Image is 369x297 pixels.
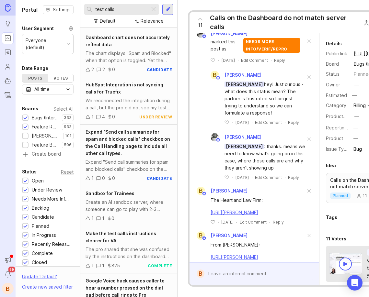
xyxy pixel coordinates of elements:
[2,254,14,266] button: Announcements
[350,91,359,100] div: —
[32,177,44,184] div: Open
[32,195,70,203] div: Needs More Info/verif/repro
[197,187,205,195] div: B
[53,107,74,111] div: Select All
[48,74,74,82] div: Votes
[64,115,72,120] p: 333
[43,5,74,14] a: Settings
[326,125,361,130] label: Reporting Team
[354,113,359,120] div: —
[225,82,264,87] span: [PERSON_NAME]
[273,219,284,225] div: Reply
[80,186,177,226] a: Sandbox for TraineesCreate an AI sandbox server, where someone can go to play with 2-3 profiles a...
[32,204,49,212] div: Backlog
[235,175,249,180] time: [DATE]
[91,66,94,73] div: 2
[193,29,249,38] a: Justin Maxwell[PERSON_NAME]
[225,72,261,78] span: [PERSON_NAME]
[221,58,235,63] time: [DATE]
[147,67,172,72] div: candidate
[102,262,104,269] div: 1
[95,6,147,13] input: Search...
[22,152,74,158] a: Create board
[326,81,349,88] div: Owner
[22,105,38,113] div: Boards
[211,197,306,204] div: The Heartland Law Firm:
[193,187,248,195] a: B[PERSON_NAME]
[255,120,282,125] div: Edit Comment
[211,233,248,238] span: [PERSON_NAME]
[34,86,50,93] div: All time
[326,136,343,141] label: Product
[2,61,14,72] a: Users
[22,283,73,291] div: Create new saved filter
[211,71,219,79] div: B
[65,133,72,138] p: 101
[2,269,14,280] button: Notifications
[197,29,205,38] img: Justin Maxwell
[2,18,14,30] a: Ideas
[211,30,248,37] span: [PERSON_NAME]
[112,66,115,73] div: 0
[326,114,360,119] label: ProductboardID
[102,175,105,182] div: 0
[22,74,48,82] div: Posts
[2,283,14,294] button: B
[193,231,248,240] a: B[PERSON_NAME]
[347,275,363,291] div: Open Intercom Messenger
[86,231,156,243] span: Make the test calls instructions clearer for VA
[64,124,72,129] p: 933
[91,175,94,182] div: 1
[112,175,115,182] div: 0
[22,25,54,32] div: User Segment
[22,273,57,283] div: Update ' Default '
[202,191,207,196] img: member badge
[22,64,48,72] div: Date Range
[32,141,59,148] div: Feature Board Sandbox [DATE]
[86,129,170,156] span: Expand "Send call summaries for spam and blocked calls" checkbox on the Call Handling page to inc...
[86,35,170,47] span: Dashboard chart does not accurately reflect data
[255,175,282,180] div: Edit Comment
[91,113,94,120] div: 1
[329,253,362,274] img: video-thumbnail-vote-d41b83416815613422e2ca741bf692cc.jpg
[80,30,177,77] a: Dashboard chart does not accurately reflect dataThe chart displays "Spam and Blocked" when that o...
[326,235,346,243] div: 11 Voters
[32,250,53,257] div: Complete
[288,175,299,180] div: Reply
[91,262,94,269] div: 1
[225,144,264,149] span: [PERSON_NAME]
[32,259,47,266] div: Closed
[232,120,233,125] div: ·
[80,226,177,273] a: Make the test calls instructions clearer for VAThe pro shared that she was confused by the instru...
[2,75,14,87] a: Autopilot
[147,176,172,181] div: candidate
[211,188,248,193] span: [PERSON_NAME]
[5,4,11,11] img: Canny Home
[198,22,202,29] span: 11
[210,13,357,31] div: Calls on the Dashboard do not match server calls
[139,114,172,120] div: under review
[225,81,306,116] div: hey! Just curious - what does this status mean? The partner is frustrated so I am just trying to ...
[32,114,59,121] div: Bugs (Internal)
[221,220,234,225] time: [DATE]
[91,215,94,222] div: 1
[102,66,105,73] div: 2
[241,58,268,63] div: Edit Comment
[251,120,252,125] div: ·
[211,38,241,52] span: marked this post as
[80,125,177,186] a: Expand "Send call summaries for spam and blocked calls" checkbox on the Call Handling page to inc...
[112,113,115,120] div: 0
[271,58,271,63] div: ·
[32,132,60,139] div: [PERSON_NAME] (Public)
[2,47,14,58] a: Roadmaps
[269,219,270,225] div: ·
[211,254,258,260] a: [URL][PERSON_NAME]
[235,120,249,125] time: [DATE]
[2,32,14,44] a: Portal
[326,102,349,109] div: Category
[326,162,336,170] div: Idea
[326,60,349,68] div: Board
[237,58,238,63] div: ·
